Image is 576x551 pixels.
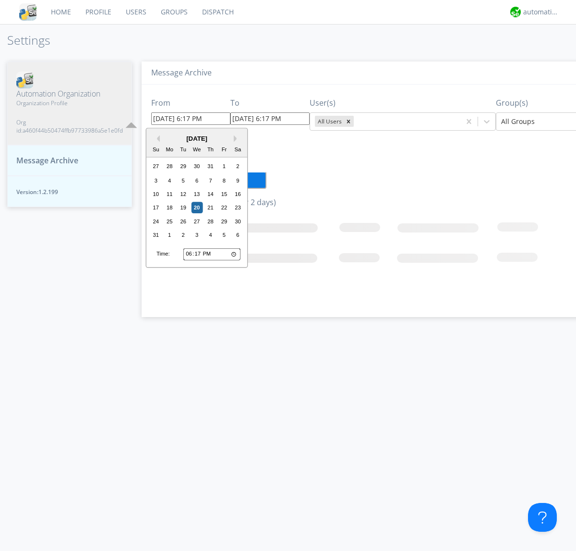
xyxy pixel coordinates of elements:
[191,175,203,186] div: Choose Wednesday, August 6th, 2025
[16,88,123,99] span: Automation Organization
[16,118,123,135] span: Org id: a460f44b50474ffb97733986a5e1e0fd
[150,216,162,227] div: Choose Sunday, August 24th, 2025
[205,216,216,227] div: Choose Thursday, August 28th, 2025
[16,72,33,88] img: cddb5a64eb264b2086981ab96f4c1ba7
[218,175,230,186] div: Choose Friday, August 8th, 2025
[164,230,175,241] div: Choose Monday, September 1st, 2025
[191,161,203,172] div: Choose Wednesday, July 30th, 2025
[178,188,189,200] div: Choose Tuesday, August 12th, 2025
[19,3,36,21] img: cddb5a64eb264b2086981ab96f4c1ba7
[183,248,240,260] input: Time
[16,99,123,107] span: Organization Profile
[523,7,559,17] div: automation+atlas
[218,161,230,172] div: Choose Friday, August 1st, 2025
[232,144,244,156] div: Sa
[528,503,557,532] iframe: Toggle Customer Support
[205,230,216,241] div: Choose Thursday, September 4th, 2025
[16,155,78,166] span: Message Archive
[150,230,162,241] div: Choose Sunday, August 31st, 2025
[150,144,162,156] div: Su
[315,116,343,127] div: All Users
[191,230,203,241] div: Choose Wednesday, September 3rd, 2025
[205,202,216,214] div: Choose Thursday, August 21st, 2025
[156,250,170,258] div: Time:
[191,188,203,200] div: Choose Wednesday, August 13th, 2025
[510,7,521,17] img: d2d01cd9b4174d08988066c6d424eccd
[232,188,244,200] div: Choose Saturday, August 16th, 2025
[191,216,203,227] div: Choose Wednesday, August 27th, 2025
[218,144,230,156] div: Fr
[234,135,240,142] button: Next Month
[191,202,203,214] div: Choose Wednesday, August 20th, 2025
[178,144,189,156] div: Tu
[164,161,175,172] div: Choose Monday, July 28th, 2025
[191,144,203,156] div: We
[178,230,189,241] div: Choose Tuesday, September 2nd, 2025
[164,144,175,156] div: Mo
[205,144,216,156] div: Th
[218,230,230,241] div: Choose Friday, September 5th, 2025
[218,202,230,214] div: Choose Friday, August 22nd, 2025
[164,202,175,214] div: Choose Monday, August 18th, 2025
[150,202,162,214] div: Choose Sunday, August 17th, 2025
[153,135,160,142] button: Previous Month
[178,175,189,186] div: Choose Tuesday, August 5th, 2025
[149,160,245,242] div: month 2025-08
[16,188,123,196] span: Version: 1.2.199
[232,175,244,186] div: Choose Saturday, August 9th, 2025
[232,230,244,241] div: Choose Saturday, September 6th, 2025
[150,188,162,200] div: Choose Sunday, August 10th, 2025
[232,161,244,172] div: Choose Saturday, August 2nd, 2025
[7,145,132,176] button: Message Archive
[7,176,132,207] button: Version:1.2.199
[218,216,230,227] div: Choose Friday, August 29th, 2025
[164,216,175,227] div: Choose Monday, August 25th, 2025
[218,188,230,200] div: Choose Friday, August 15th, 2025
[7,61,132,145] button: Automation OrganizationOrganization ProfileOrg id:a460f44b50474ffb97733986a5e1e0fd
[205,188,216,200] div: Choose Thursday, August 14th, 2025
[310,99,496,108] h3: User(s)
[150,161,162,172] div: Choose Sunday, July 27th, 2025
[178,161,189,172] div: Choose Tuesday, July 29th, 2025
[178,216,189,227] div: Choose Tuesday, August 26th, 2025
[164,188,175,200] div: Choose Monday, August 11th, 2025
[343,116,354,127] div: Remove All Users
[151,99,230,108] h3: From
[150,175,162,186] div: Choose Sunday, August 3rd, 2025
[230,99,310,108] h3: To
[178,202,189,214] div: Choose Tuesday, August 19th, 2025
[205,175,216,186] div: Choose Thursday, August 7th, 2025
[146,134,247,143] div: [DATE]
[232,202,244,214] div: Choose Saturday, August 23rd, 2025
[205,161,216,172] div: Choose Thursday, July 31st, 2025
[232,216,244,227] div: Choose Saturday, August 30th, 2025
[164,175,175,186] div: Choose Monday, August 4th, 2025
